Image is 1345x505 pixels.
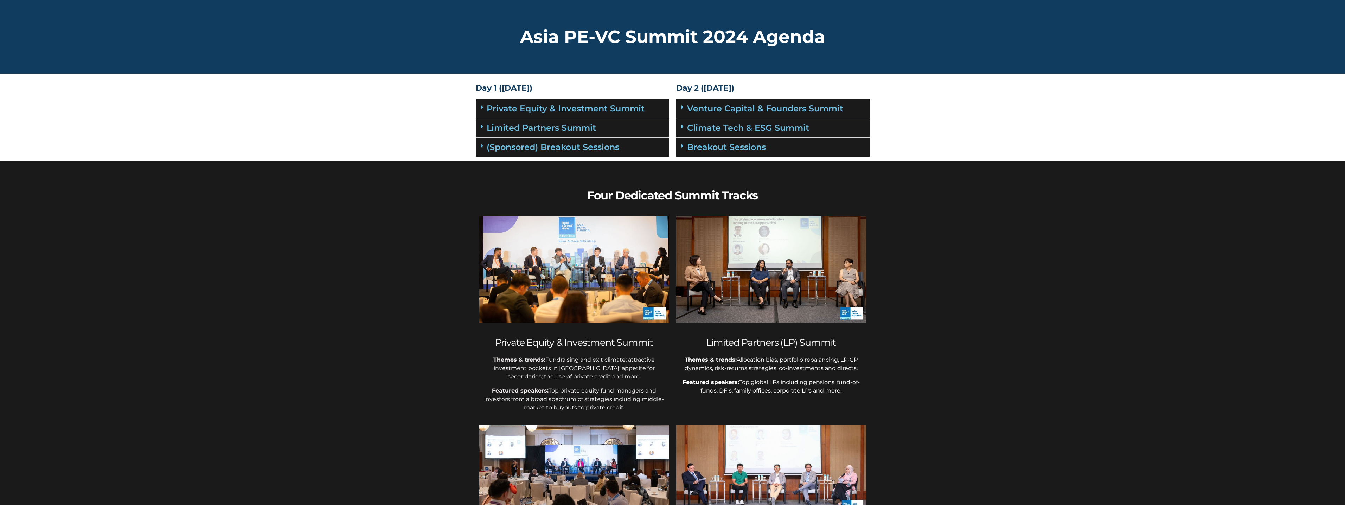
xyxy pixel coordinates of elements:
[687,142,766,152] a: Breakout Sessions
[685,356,737,363] span: Themes & trends:
[687,103,843,114] a: Venture Capital & Founders​ Summit
[479,356,669,381] p: Fundraising and exit climate; attractive investment pockets in [GEOGRAPHIC_DATA]; appetite for se...
[676,84,870,92] h4: Day 2 ([DATE])
[476,84,669,92] h4: Day 1 ([DATE])
[683,379,739,386] span: Featured speakers:
[587,188,758,202] b: Four Dedicated Summit Tracks
[487,103,645,114] a: Private Equity & Investment Summit
[700,379,860,394] span: Top global LPs including pensions, fund-of-funds, DFIs, family offices, corporate LPs and more.
[487,123,596,133] a: Limited Partners Summit
[487,142,619,152] a: (Sponsored) Breakout Sessions
[492,387,549,394] strong: Featured speakers:
[687,123,809,133] a: Climate Tech & ESG Summit
[493,356,545,363] strong: Themes & trends:
[479,387,669,412] p: Top private equity fund managers and investors from a broad spectrum of strategies including midd...
[479,337,669,348] h2: Private Equity & Investment Summit
[476,28,870,46] h2: Asia PE-VC Summit 2024 Agenda
[685,356,859,371] span: Allocation bias, portfolio rebalancing, LP-GP dynamics, risk-returns strategies, co-investments a...
[676,337,866,348] h2: Limited Partners (LP) Summit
